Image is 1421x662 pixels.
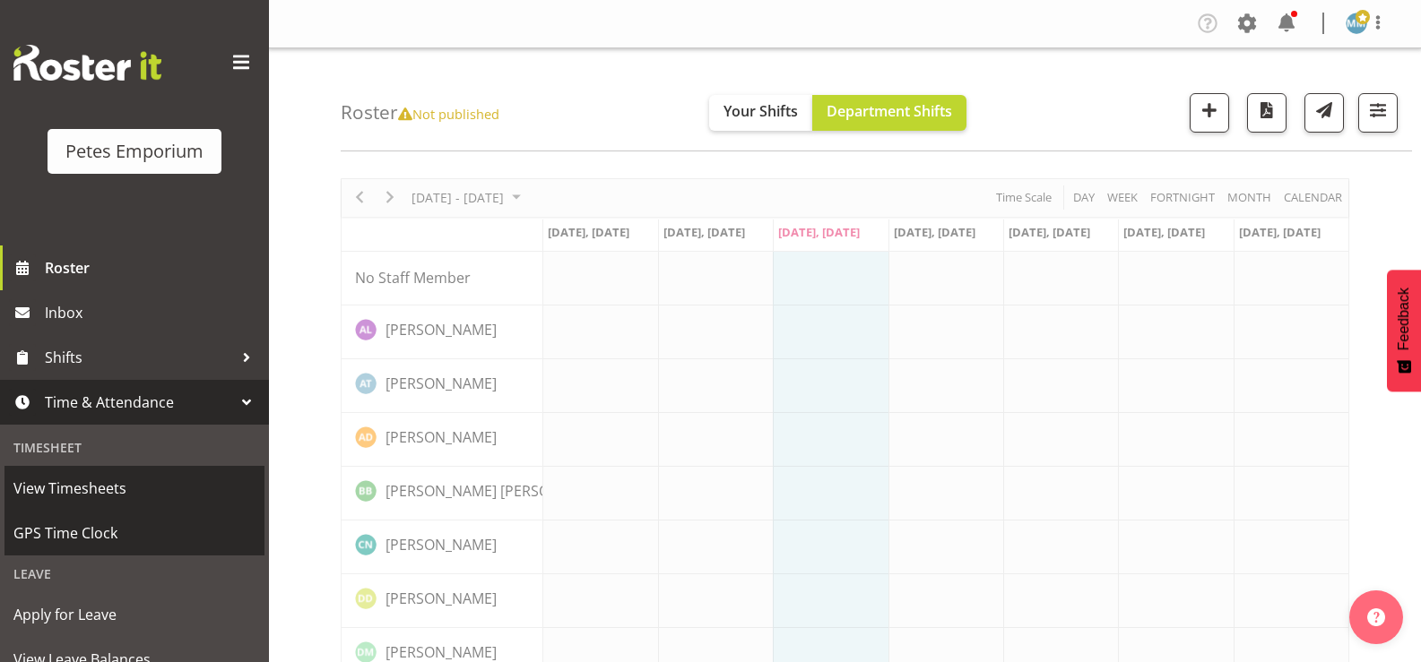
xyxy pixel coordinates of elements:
a: GPS Time Clock [4,511,264,555]
div: Timesheet [4,429,264,466]
span: Not published [398,105,499,123]
span: Apply for Leave [13,601,256,628]
button: Feedback - Show survey [1387,270,1421,391]
button: Department Shifts [812,95,966,131]
span: Roster [45,254,260,281]
h4: Roster [341,102,499,123]
span: Feedback [1396,288,1412,350]
button: Filter Shifts [1358,93,1398,133]
span: Time & Attendance [45,389,233,416]
button: Your Shifts [709,95,812,131]
img: Rosterit website logo [13,45,161,81]
span: GPS Time Clock [13,520,256,546]
span: Your Shifts [723,101,798,121]
img: mandy-mosley3858.jpg [1346,13,1367,34]
span: View Timesheets [13,475,256,502]
button: Send a list of all shifts for the selected filtered period to all rostered employees. [1304,93,1344,133]
a: View Timesheets [4,466,264,511]
button: Download a PDF of the roster according to the set date range. [1247,93,1287,133]
img: help-xxl-2.png [1367,608,1385,626]
button: Add a new shift [1190,93,1229,133]
span: Inbox [45,299,260,326]
span: Department Shifts [827,101,952,121]
a: Apply for Leave [4,592,264,637]
span: Shifts [45,344,233,371]
div: Petes Emporium [65,138,204,165]
div: Leave [4,555,264,592]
